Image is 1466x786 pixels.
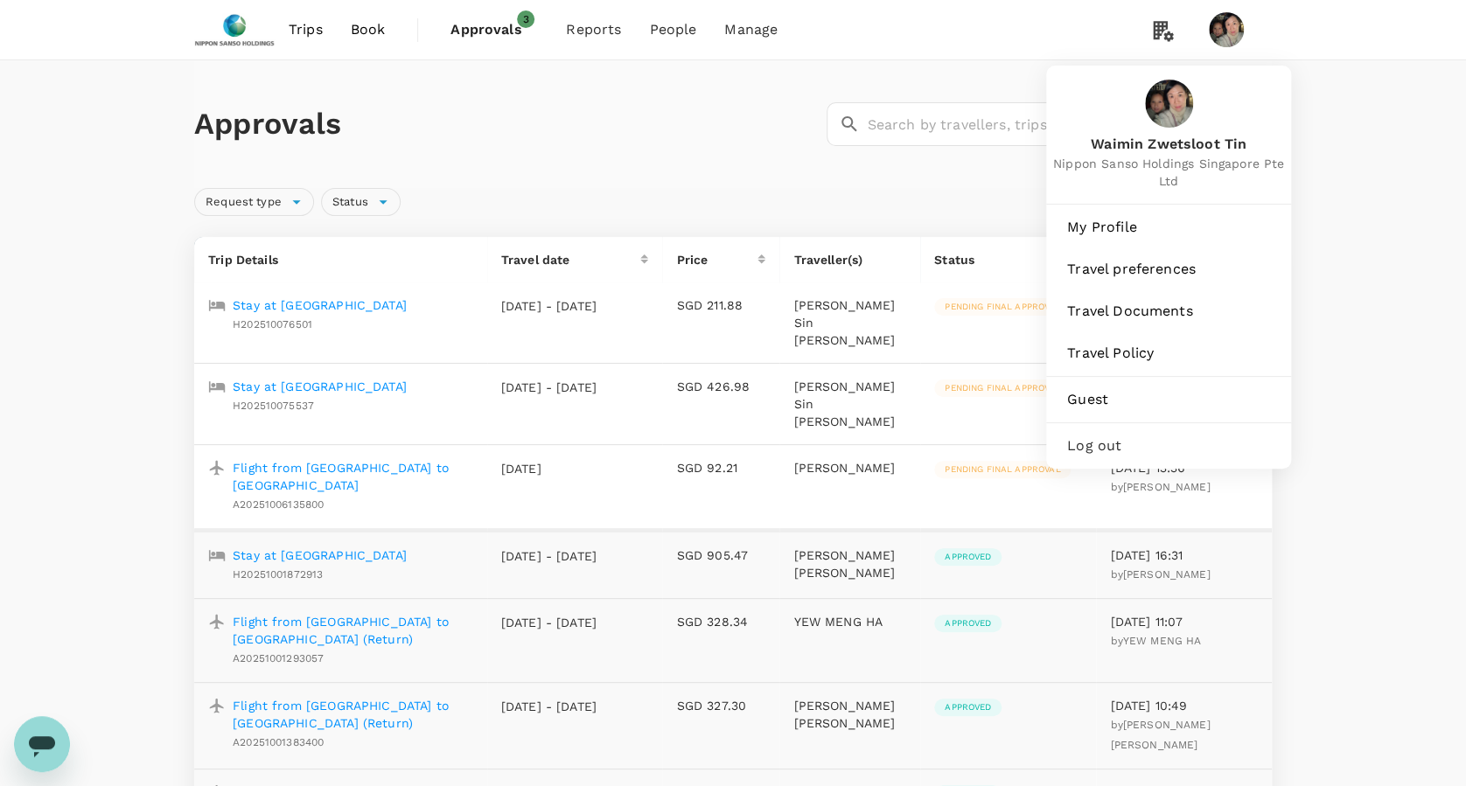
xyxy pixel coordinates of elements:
span: Approved [934,617,1002,629]
div: Log out [1053,427,1284,465]
p: [PERSON_NAME] Sin [PERSON_NAME] [793,296,906,349]
span: YEW MENG HA [1122,635,1201,647]
span: Waimin Zwetsloot Tin [1046,135,1291,155]
a: Flight from [GEOGRAPHIC_DATA] to [GEOGRAPHIC_DATA] (Return) [233,697,473,732]
span: by [1110,481,1210,493]
a: My Profile [1053,208,1284,247]
h1: Approvals [194,106,820,143]
span: H202510076501 [233,318,312,330]
span: Book [351,19,386,40]
span: Travel preferences [1067,259,1270,280]
span: Pending final approval [934,301,1071,313]
a: Stay at [GEOGRAPHIC_DATA] [233,296,407,314]
a: Stay at [GEOGRAPHIC_DATA] [233,378,407,395]
div: Status [934,251,1074,268]
p: SGD 327.30 [676,697,765,714]
span: Guest [1067,389,1270,410]
span: [PERSON_NAME] [1122,481,1210,493]
span: Request type [195,194,292,211]
span: Status [322,194,379,211]
img: Nippon Sanso Holdings Singapore Pte Ltd [194,10,275,49]
p: [PERSON_NAME] [PERSON_NAME] [793,546,906,581]
p: SGD 328.34 [676,613,765,630]
div: Travel date [501,251,641,268]
span: Approvals [450,19,538,40]
p: [PERSON_NAME] Sin [PERSON_NAME] [793,378,906,430]
p: [DATE] - [DATE] [501,297,597,315]
span: Manage [724,19,778,40]
a: Flight from [GEOGRAPHIC_DATA] to [GEOGRAPHIC_DATA] [233,459,473,494]
p: Trip Details [208,251,473,268]
span: Approved [934,551,1002,563]
p: [DATE] - [DATE] [501,614,597,631]
span: Travel Documents [1067,301,1270,322]
span: by [1110,719,1210,751]
div: Request type [194,188,314,216]
a: Flight from [GEOGRAPHIC_DATA] to [GEOGRAPHIC_DATA] (Return) [233,613,473,648]
p: [DATE] 16:31 [1110,546,1258,564]
p: Traveller(s) [793,251,906,268]
span: Approved [934,701,1002,713]
img: Waimin Zwetsloot Tin [1145,80,1193,128]
span: A20251001293057 [233,652,324,664]
span: 3 [517,10,534,28]
span: Reports [566,19,621,40]
p: [DATE] - [DATE] [501,698,597,715]
a: Stay at [GEOGRAPHIC_DATA] [233,546,407,564]
span: by [1110,568,1210,581]
p: SGD 905.47 [676,546,765,564]
p: SGD 426.98 [676,378,765,395]
p: YEW MENG HA [793,613,906,630]
p: [DATE] 10:49 [1110,697,1258,714]
p: [PERSON_NAME] [PERSON_NAME] [793,697,906,732]
p: [DATE] 11:07 [1110,613,1258,630]
a: Travel preferences [1053,250,1284,289]
span: Pending final approval [934,382,1071,394]
span: Travel Policy [1067,343,1270,364]
span: H20251001872913 [233,568,323,581]
span: [PERSON_NAME] [PERSON_NAME] [1110,719,1210,751]
span: Trips [289,19,323,40]
input: Search by travellers, trips, or destination [867,102,1272,146]
div: Price [676,251,757,268]
span: A20251001383400 [233,736,324,748]
span: Nippon Sanso Holdings Singapore Pte Ltd [1046,155,1291,190]
p: SGD 92.21 [676,459,765,476]
span: My Profile [1067,217,1270,238]
p: [DATE] - [DATE] [501,379,597,396]
img: Waimin Zwetsloot Tin [1209,12,1244,47]
p: [DATE] - [DATE] [501,547,597,565]
span: H202510075537 [233,400,314,412]
a: Travel Documents [1053,292,1284,330]
a: Travel Policy [1053,334,1284,372]
span: A20251006135800 [233,498,324,511]
div: Status [321,188,401,216]
span: Log out [1067,435,1270,456]
span: Pending final approval [934,463,1071,476]
span: People [649,19,696,40]
p: [DATE] [501,460,597,477]
span: [PERSON_NAME] [1122,568,1210,581]
a: Guest [1053,380,1284,419]
span: by [1110,635,1201,647]
p: SGD 211.88 [676,296,765,314]
iframe: Button to launch messaging window [14,716,70,772]
p: [PERSON_NAME] [793,459,906,476]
